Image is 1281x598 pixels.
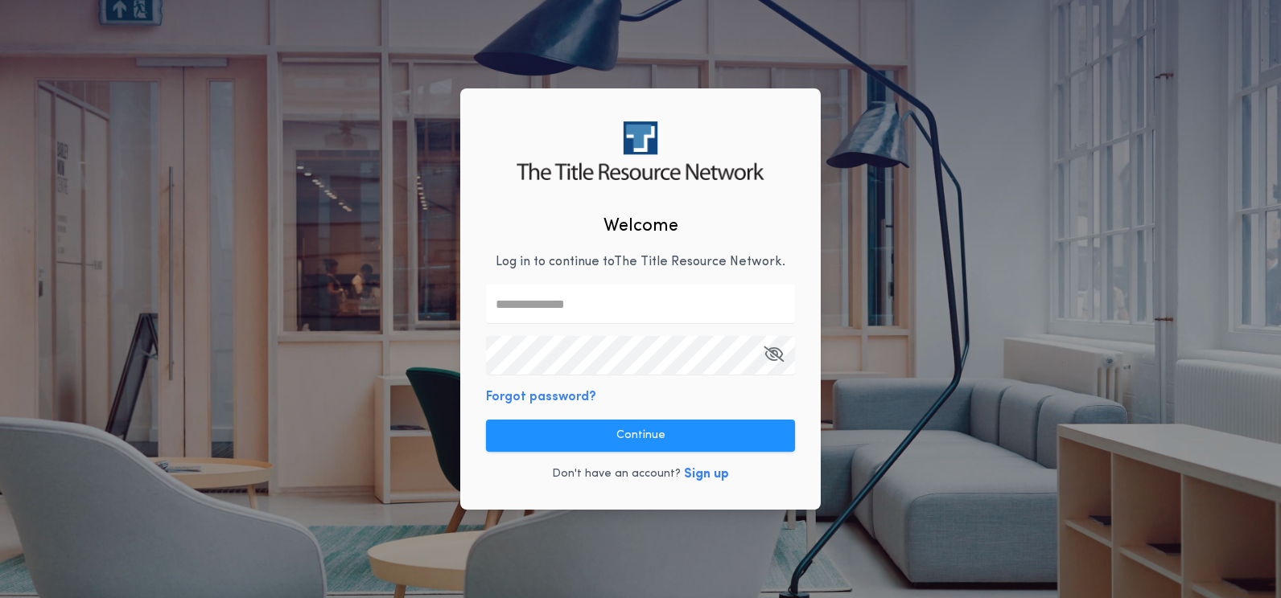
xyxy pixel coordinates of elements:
[486,420,795,452] button: Continue
[684,465,729,484] button: Sign up
[603,213,678,240] h2: Welcome
[552,466,681,482] p: Don't have an account?
[496,252,785,272] p: Log in to continue to The Title Resource Network .
[517,121,764,180] img: logo
[486,387,596,407] button: Forgot password?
